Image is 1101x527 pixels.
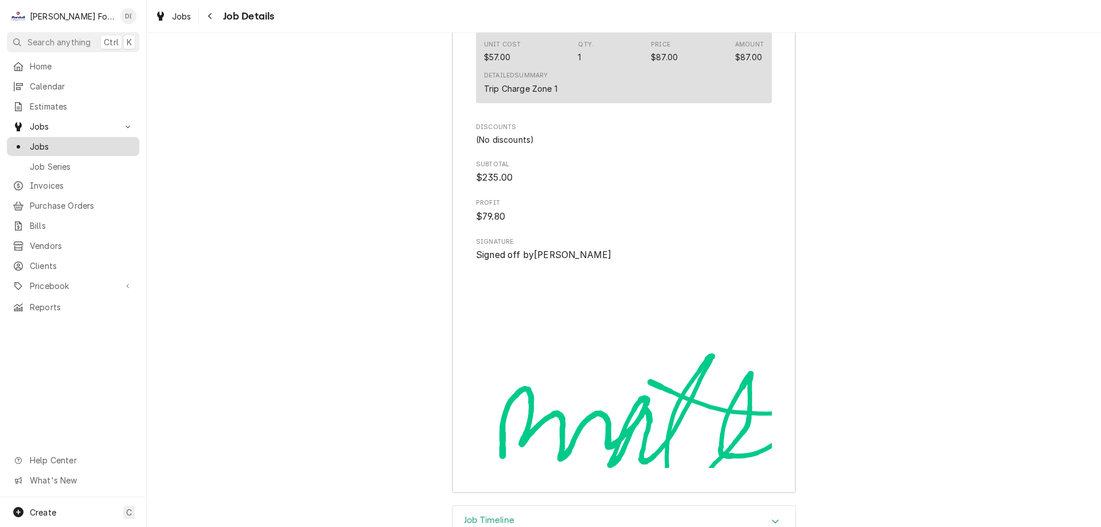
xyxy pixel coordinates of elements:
span: Profit [476,198,772,208]
div: Profit [476,198,772,223]
span: Vendors [30,240,134,252]
div: Price [651,40,670,49]
a: Go to Help Center [7,451,139,470]
span: Ctrl [104,36,119,48]
div: M [10,8,26,24]
div: Quantity [578,40,594,63]
div: Marshall Food Equipment Service's Avatar [10,8,26,24]
span: Home [30,60,134,72]
span: $235.00 [476,172,513,183]
a: Estimates [7,97,139,116]
div: Quantity [578,51,581,63]
a: Calendar [7,77,139,96]
span: Signed Off By [476,248,772,262]
div: Cost [484,51,510,63]
div: Amount [735,40,764,63]
a: Vendors [7,236,139,255]
a: Go to Pricebook [7,276,139,295]
div: Price [651,40,678,63]
span: Search anything [28,36,91,48]
span: Create [30,508,56,517]
span: $79.80 [476,211,505,222]
span: Pricebook [30,280,116,292]
span: Jobs [30,140,134,153]
a: Clients [7,256,139,275]
span: Invoices [30,179,134,192]
button: Search anythingCtrlK [7,32,139,52]
a: Go to What's New [7,471,139,490]
div: Amount [735,40,764,49]
span: Job Series [30,161,134,173]
span: Purchase Orders [30,200,134,212]
div: Subtotal [476,160,772,185]
a: Jobs [150,7,196,26]
a: Jobs [7,137,139,156]
div: Detailed Summary [484,71,548,80]
span: Subtotal [476,171,772,185]
div: Derek Testa (81)'s Avatar [120,8,136,24]
span: Jobs [172,10,192,22]
img: Signature [476,262,772,468]
span: Estimates [30,100,134,112]
div: [PERSON_NAME] Food Equipment Service [30,10,114,22]
div: Discounts List [476,134,772,146]
h3: Job Timeline [464,515,514,526]
span: Reports [30,301,134,313]
a: Go to Jobs [7,117,139,136]
a: Reports [7,298,139,317]
span: Bills [30,220,134,232]
div: Cost [484,40,521,63]
div: Unit Cost [484,40,521,49]
a: Home [7,57,139,76]
span: Help Center [30,454,132,466]
span: What's New [30,474,132,486]
div: D( [120,8,136,24]
div: Trip Charge Zone 1 [484,83,557,95]
div: Signator [476,237,772,468]
button: Navigate back [201,7,220,25]
span: Job Details [220,9,275,24]
span: Clients [30,260,134,272]
a: Purchase Orders [7,196,139,215]
span: C [126,506,132,518]
span: Signature [476,237,772,247]
a: Job Series [7,157,139,176]
span: Subtotal [476,160,772,169]
span: Profit [476,210,772,224]
span: Discounts [476,123,772,132]
div: Amount [735,51,762,63]
a: Bills [7,216,139,235]
div: Price [651,51,678,63]
span: Jobs [30,120,116,132]
div: Qty. [578,40,594,49]
span: K [127,36,132,48]
a: Invoices [7,176,139,195]
span: Calendar [30,80,134,92]
div: Discounts [476,123,772,146]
